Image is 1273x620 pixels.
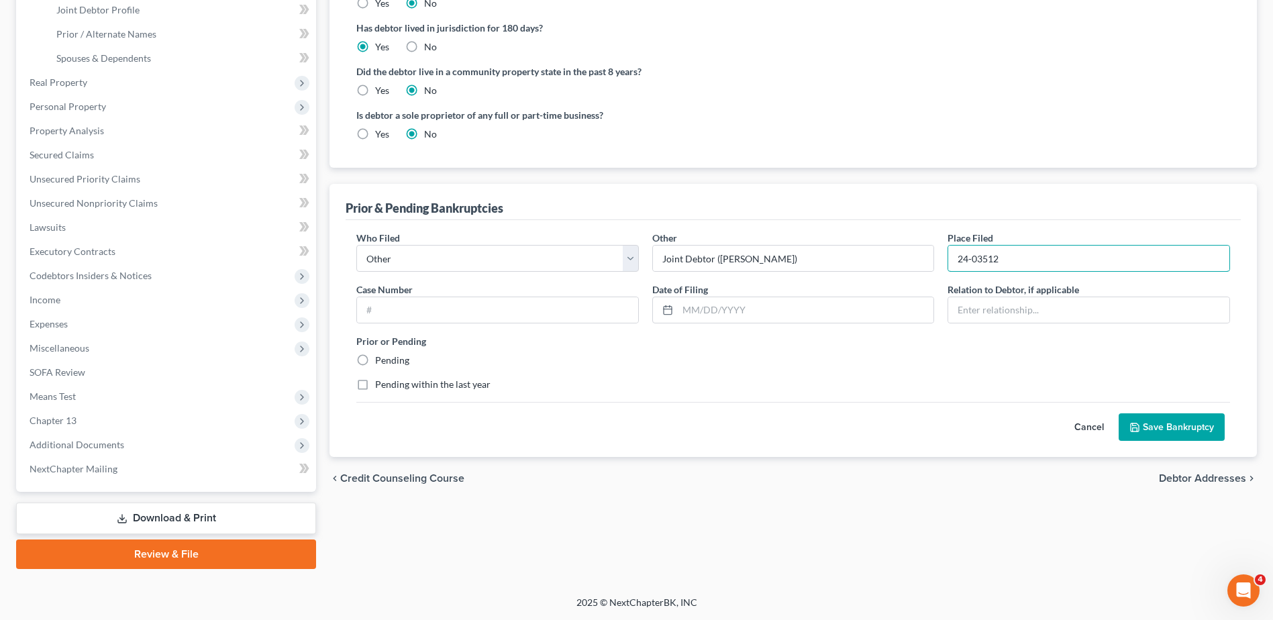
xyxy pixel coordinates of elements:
input: Enter name... [653,246,934,271]
label: Did the debtor live in a community property state in the past 8 years? [356,64,1230,79]
label: Case Number [356,282,413,297]
span: Unsecured Priority Claims [30,173,140,185]
span: Executory Contracts [30,246,115,257]
label: Has debtor lived in jurisdiction for 180 days? [356,21,1230,35]
span: Expenses [30,318,68,329]
span: Prior / Alternate Names [56,28,156,40]
input: # [357,297,638,323]
i: chevron_left [329,473,340,484]
span: Secured Claims [30,149,94,160]
label: Yes [375,40,389,54]
a: Review & File [16,539,316,569]
input: Enter relationship... [948,297,1229,323]
span: Property Analysis [30,125,104,136]
span: NextChapter Mailing [30,463,117,474]
span: Debtor Addresses [1159,473,1246,484]
label: No [424,127,437,141]
a: Unsecured Priority Claims [19,167,316,191]
button: Debtor Addresses chevron_right [1159,473,1257,484]
span: Joint Debtor Profile [56,4,140,15]
label: No [424,84,437,97]
label: Relation to Debtor, if applicable [948,282,1079,297]
button: chevron_left Credit Counseling Course [329,473,464,484]
span: Codebtors Insiders & Notices [30,270,152,281]
span: Additional Documents [30,439,124,450]
a: Secured Claims [19,143,316,167]
span: Other [652,232,677,244]
label: Prior or Pending [356,334,1230,348]
a: SOFA Review [19,360,316,384]
span: Lawsuits [30,221,66,233]
span: Income [30,294,60,305]
span: Who Filed [356,232,400,244]
div: 2025 © NextChapterBK, INC [254,596,1019,620]
i: chevron_right [1246,473,1257,484]
span: Miscellaneous [30,342,89,354]
input: MM/DD/YYYY [678,297,934,323]
a: Download & Print [16,503,316,534]
a: Executory Contracts [19,240,316,264]
a: Property Analysis [19,119,316,143]
label: Is debtor a sole proprietor of any full or part-time business? [356,108,786,122]
span: SOFA Review [30,366,85,378]
iframe: Intercom live chat [1227,574,1260,607]
span: Credit Counseling Course [340,473,464,484]
span: Spouses & Dependents [56,52,151,64]
span: Personal Property [30,101,106,112]
span: 4 [1255,574,1266,585]
a: Lawsuits [19,215,316,240]
label: Pending within the last year [375,378,491,391]
span: Chapter 13 [30,415,77,426]
a: Spouses & Dependents [46,46,316,70]
span: Unsecured Nonpriority Claims [30,197,158,209]
button: Cancel [1060,414,1119,441]
div: Prior & Pending Bankruptcies [346,200,503,216]
label: Pending [375,354,409,367]
label: No [424,40,437,54]
label: Yes [375,84,389,97]
label: Yes [375,127,389,141]
span: Place Filed [948,232,993,244]
span: Date of Filing [652,284,708,295]
input: Enter place filed... [948,246,1229,271]
a: Unsecured Nonpriority Claims [19,191,316,215]
span: Means Test [30,391,76,402]
span: Real Property [30,76,87,88]
button: Save Bankruptcy [1119,413,1225,442]
a: NextChapter Mailing [19,457,316,481]
a: Prior / Alternate Names [46,22,316,46]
